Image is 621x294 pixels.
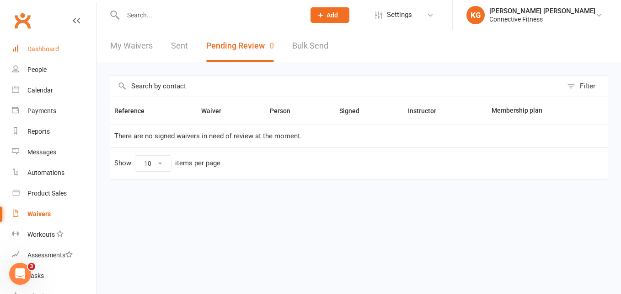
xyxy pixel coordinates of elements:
[466,6,485,24] div: KG
[12,60,96,80] a: People
[114,155,220,172] div: Show
[27,66,47,73] div: People
[28,263,35,270] span: 3
[339,107,369,114] span: Signed
[12,245,96,266] a: Assessments
[580,81,595,92] div: Filter
[120,9,299,22] input: Search...
[27,251,73,259] div: Assessments
[175,159,220,167] div: items per page
[110,30,153,62] a: My Waivers
[12,266,96,286] a: Tasks
[12,204,96,224] a: Waivers
[27,231,55,238] div: Workouts
[27,272,44,279] div: Tasks
[114,105,155,116] button: Reference
[339,105,369,116] button: Signed
[387,5,412,25] span: Settings
[114,107,155,114] span: Reference
[27,190,67,197] div: Product Sales
[27,169,64,176] div: Automations
[171,30,188,62] a: Sent
[110,76,562,97] input: Search by contact
[270,105,300,116] button: Person
[310,7,349,23] button: Add
[269,41,274,50] span: 0
[562,76,608,97] button: Filter
[408,105,446,116] button: Instructor
[110,125,608,147] td: There are no signed waivers in need of review at the moment.
[489,7,595,15] div: [PERSON_NAME] [PERSON_NAME]
[27,128,50,135] div: Reports
[201,105,231,116] button: Waiver
[206,30,274,62] button: Pending Review0
[12,142,96,163] a: Messages
[408,107,446,114] span: Instructor
[12,121,96,142] a: Reports
[487,97,593,125] th: Membership plan
[12,224,96,245] a: Workouts
[11,9,34,32] a: Clubworx
[27,210,51,218] div: Waivers
[27,87,53,94] div: Calendar
[270,107,300,114] span: Person
[12,39,96,60] a: Dashboard
[12,183,96,204] a: Product Sales
[489,15,595,23] div: Connective Fitness
[292,30,328,62] a: Bulk Send
[201,107,231,114] span: Waiver
[327,11,338,19] span: Add
[27,148,56,156] div: Messages
[27,45,59,53] div: Dashboard
[9,263,31,285] iframe: Intercom live chat
[12,101,96,121] a: Payments
[12,80,96,101] a: Calendar
[12,163,96,183] a: Automations
[27,107,56,114] div: Payments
